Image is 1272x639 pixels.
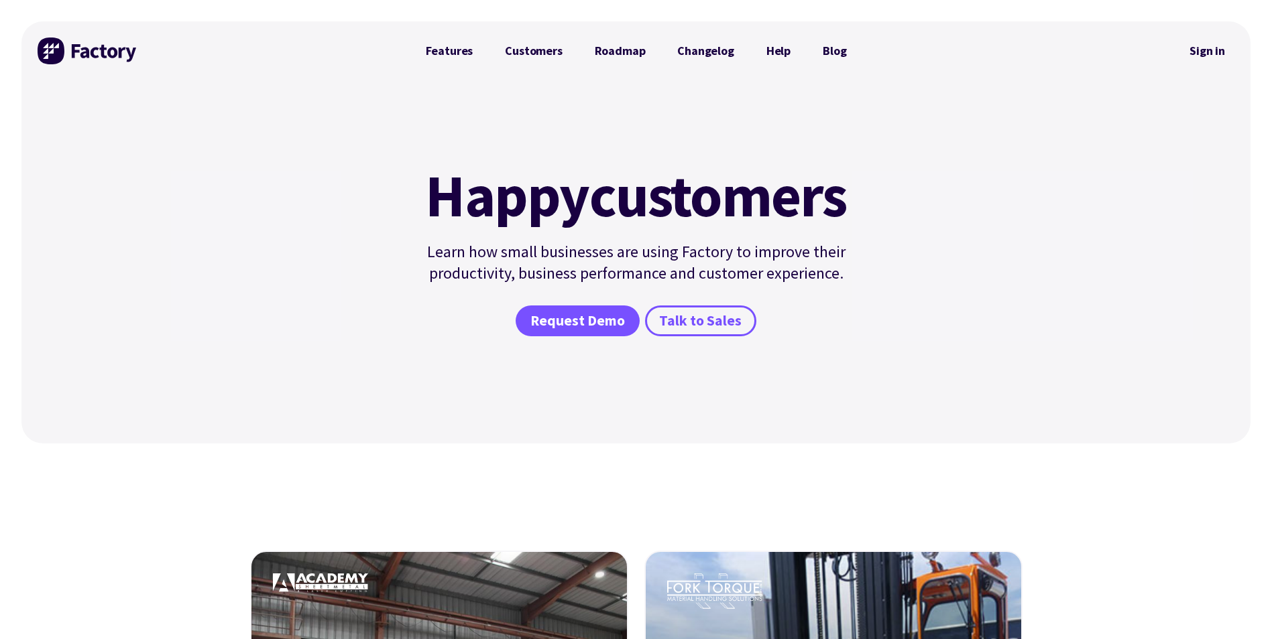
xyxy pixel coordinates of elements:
[579,38,662,64] a: Roadmap
[530,311,625,331] span: Request Demo
[425,166,589,225] mark: Happy
[516,305,639,336] a: Request Demo
[410,38,863,64] nav: Primary Navigation
[489,38,578,64] a: Customers
[1180,35,1234,66] nav: Secondary Navigation
[750,38,807,64] a: Help
[661,38,750,64] a: Changelog
[807,38,862,64] a: Blog
[645,305,756,336] a: Talk to Sales
[38,38,138,64] img: Factory
[1180,35,1234,66] a: Sign in
[410,38,489,64] a: Features
[659,311,742,331] span: Talk to Sales
[418,166,855,225] h1: customers
[418,241,855,284] p: Learn how small businesses are using Factory to improve their productivity, business performance ...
